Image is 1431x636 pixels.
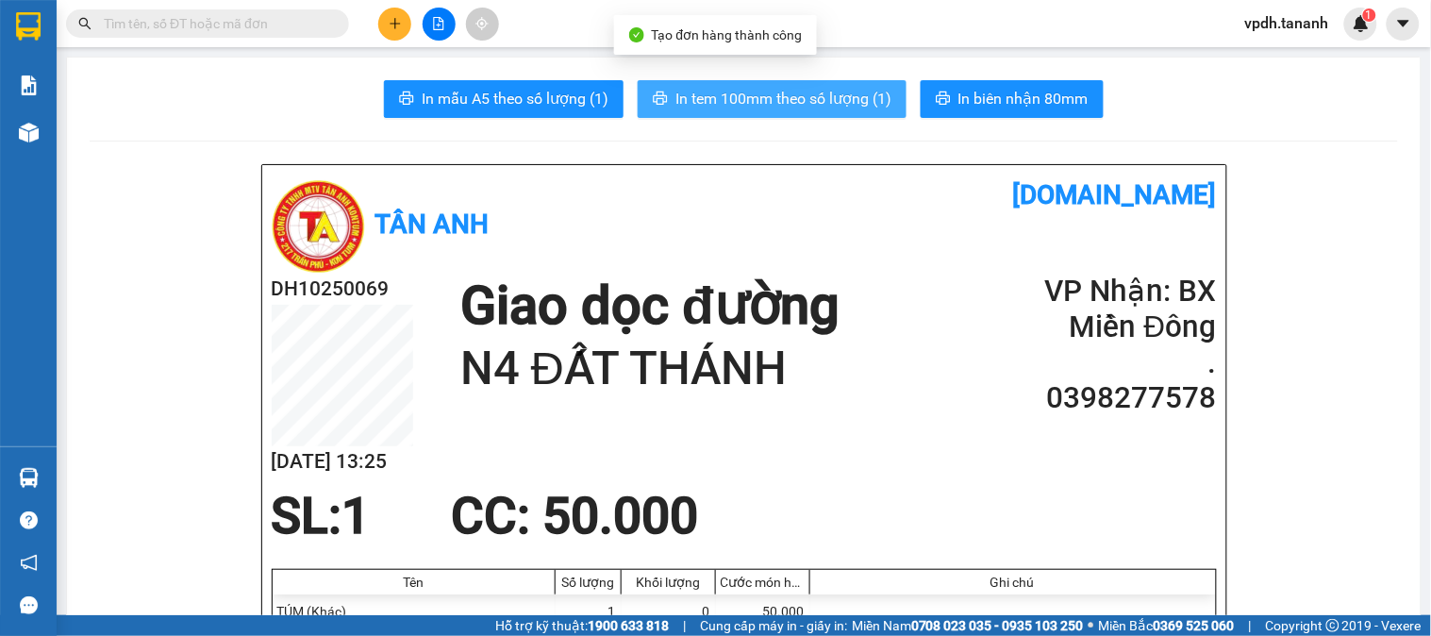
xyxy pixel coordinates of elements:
[16,12,41,41] img: logo-vxr
[460,274,840,339] h1: Giao dọc đường
[475,17,489,30] span: aim
[1395,15,1412,32] span: caret-down
[911,618,1084,633] strong: 0708 023 035 - 0935 103 250
[460,339,840,399] h1: N4 ĐẤT THÁNH
[815,575,1211,590] div: Ghi chú
[1099,615,1235,636] span: Miền Bắc
[556,594,622,628] div: 1
[653,91,668,109] span: printer
[622,594,716,628] div: 0
[20,596,38,614] span: message
[432,17,445,30] span: file-add
[1326,619,1339,632] span: copyright
[1363,8,1376,22] sup: 1
[852,615,1084,636] span: Miền Nam
[1230,11,1344,35] span: vpdh.tananh
[1154,618,1235,633] strong: 0369 525 060
[422,87,608,110] span: In mẫu A5 theo số lượng (1)
[560,575,616,590] div: Số lượng
[273,594,556,628] div: TÚM (Khác)
[272,487,342,545] span: SL:
[936,91,951,109] span: printer
[20,511,38,529] span: question-circle
[342,487,371,545] span: 1
[104,13,326,34] input: Tìm tên, số ĐT hoặc mã đơn
[1013,179,1217,210] b: [DOMAIN_NAME]
[1249,615,1252,636] span: |
[1353,15,1370,32] img: icon-new-feature
[1089,622,1094,629] span: ⚪️
[716,594,810,628] div: 50.000
[1387,8,1420,41] button: caret-down
[19,123,39,142] img: warehouse-icon
[652,27,803,42] span: Tạo đơn hàng thành công
[20,554,38,572] span: notification
[990,345,1216,381] h2: .
[700,615,847,636] span: Cung cấp máy in - giấy in:
[440,488,709,544] div: CC : 50.000
[277,575,550,590] div: Tên
[638,80,907,118] button: printerIn tem 100mm theo số lượng (1)
[1366,8,1373,22] span: 1
[683,615,686,636] span: |
[19,75,39,95] img: solution-icon
[990,380,1216,416] h2: 0398277578
[272,179,366,274] img: logo.jpg
[272,274,413,305] h2: DH10250069
[423,8,456,41] button: file-add
[495,615,669,636] span: Hỗ trợ kỹ thuật:
[921,80,1104,118] button: printerIn biên nhận 80mm
[78,17,92,30] span: search
[958,87,1089,110] span: In biên nhận 80mm
[19,468,39,488] img: warehouse-icon
[629,27,644,42] span: check-circle
[375,209,490,240] b: Tân Anh
[990,274,1216,345] h2: VP Nhận: BX Miền Đông
[272,446,413,477] h2: [DATE] 13:25
[588,618,669,633] strong: 1900 633 818
[399,91,414,109] span: printer
[466,8,499,41] button: aim
[626,575,710,590] div: Khối lượng
[389,17,402,30] span: plus
[384,80,624,118] button: printerIn mẫu A5 theo số lượng (1)
[721,575,805,590] div: Cước món hàng
[675,87,891,110] span: In tem 100mm theo số lượng (1)
[378,8,411,41] button: plus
